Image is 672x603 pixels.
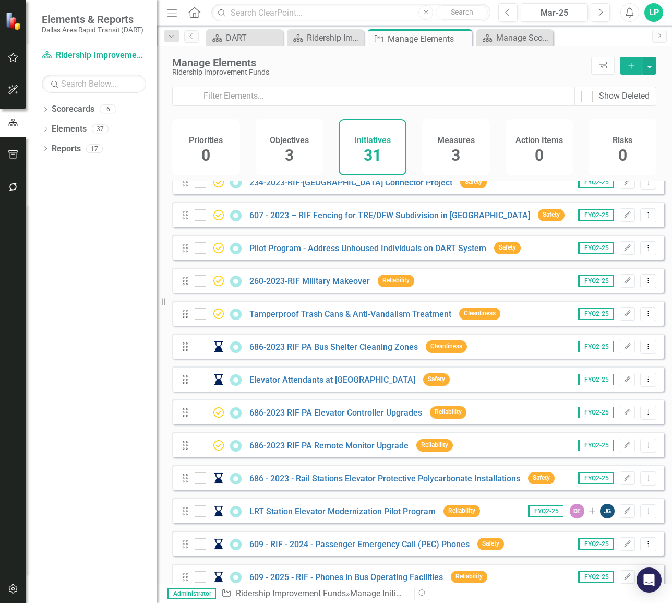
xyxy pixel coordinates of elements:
img: Complete [212,209,225,221]
span: FYQ2-25 [578,341,614,352]
span: Safety [528,472,555,484]
img: Complete [212,308,225,320]
img: Complete [212,439,225,452]
span: 3 [285,146,294,164]
span: Safety [477,538,504,550]
a: Elements [52,123,87,135]
img: Complete [212,406,225,419]
a: 686-2023 RIF PA Elevator Controller Upgrades [249,408,422,418]
h4: Action Items [515,136,563,145]
div: 37 [92,125,109,134]
span: FYQ2-25 [578,176,614,188]
input: Filter Elements... [197,87,575,106]
a: Tamperproof Trash Cans & Anti-Vandalism Treatment [249,309,451,319]
a: LRT Station Elevator Modernization Pilot Program [249,506,436,516]
div: Show Deleted [599,90,650,102]
span: Cleanliness [426,340,467,352]
span: Safety [460,176,487,188]
span: 0 [201,146,210,164]
button: Mar-25 [521,3,588,22]
div: » Manage Initiatives [221,588,406,600]
span: 31 [364,146,381,164]
a: 234-2023-RIF-[GEOGRAPHIC_DATA] Connector Project [249,178,452,187]
img: In Progress [212,373,225,386]
a: 686-2023 RIF PA Bus Shelter Cleaning Zones [249,342,418,352]
div: DART [226,31,280,44]
img: Complete [212,176,225,188]
span: FYQ2-25 [578,209,614,221]
a: Pilot Program - Address Unhoused Individuals on DART System [249,243,486,253]
div: Ridership Improvement Funds [172,68,586,76]
span: 3 [451,146,460,164]
div: Mar-25 [524,7,584,19]
a: 686 - 2023 - Rail Stations Elevator Protective Polycarbonate Installations [249,474,520,483]
span: Cleanliness [459,308,500,320]
span: Administrator [167,588,216,599]
a: Scorecards [52,103,94,115]
h4: Measures [437,136,475,145]
a: Ridership Improvement Funds [42,50,146,62]
button: Search [436,5,488,20]
input: Search ClearPoint... [211,4,490,22]
span: 0 [618,146,627,164]
span: Reliability [416,439,453,451]
h4: Objectives [270,136,309,145]
div: DE [570,504,584,518]
div: Ridership Improvement Funds [307,31,361,44]
span: Reliability [443,505,480,517]
span: FYQ2-25 [578,571,614,583]
a: Ridership Improvement Funds [236,588,346,598]
span: FYQ2-25 [578,538,614,550]
a: Manage Scorecards [479,31,550,44]
span: Safety [494,242,521,254]
img: In Progress [212,538,225,550]
span: Elements & Reports [42,13,143,26]
span: FYQ2-25 [528,505,563,517]
a: 686-2023 RIF PA Remote Monitor Upgrade [249,441,409,451]
span: FYQ2-25 [578,275,614,287]
span: Reliability [430,406,466,418]
div: Manage Scorecards [496,31,550,44]
div: JG [600,504,615,518]
a: Ridership Improvement Funds [290,31,361,44]
input: Search Below... [42,75,146,93]
a: Elevator Attendants at [GEOGRAPHIC_DATA] [249,375,415,385]
img: In Progress [212,340,225,353]
span: Reliability [451,571,487,583]
span: FYQ2-25 [578,242,614,254]
small: Dallas Area Rapid Transit (DART) [42,26,143,34]
span: FYQ2-25 [578,308,614,320]
span: Search [451,8,473,16]
span: FYQ2-25 [578,407,614,418]
span: Reliability [378,275,414,287]
div: 17 [86,144,103,153]
span: FYQ2-25 [578,472,614,484]
span: Safety [423,373,450,385]
h4: Priorities [189,136,223,145]
span: 0 [535,146,544,164]
div: Open Intercom Messenger [637,567,662,593]
span: Safety [538,209,565,221]
span: FYQ2-25 [578,374,614,385]
h4: Risks [613,136,632,145]
img: ClearPoint Strategy [5,11,24,30]
a: Reports [52,143,81,155]
img: In Progress [212,505,225,517]
a: 607 - 2023 – RIF Fencing for TRE/DFW Subdivision in [GEOGRAPHIC_DATA] [249,210,530,220]
img: In Progress [212,571,225,583]
h4: Initiatives [354,136,391,145]
a: DART [209,31,280,44]
img: In Progress [212,472,225,484]
span: FYQ2-25 [578,440,614,451]
a: 609 - RIF - 2024 - Passenger Emergency Call (PEC) Phones [249,539,470,549]
img: Complete [212,275,225,287]
img: Complete [212,242,225,254]
div: 6 [100,105,116,114]
div: Manage Elements [388,32,470,45]
a: 260-2023-RIF Military Makeover [249,276,370,286]
a: 609 - 2025 - RIF - Phones in Bus Operating Facilities [249,572,443,582]
button: LP [644,3,663,22]
div: Manage Elements [172,57,586,68]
